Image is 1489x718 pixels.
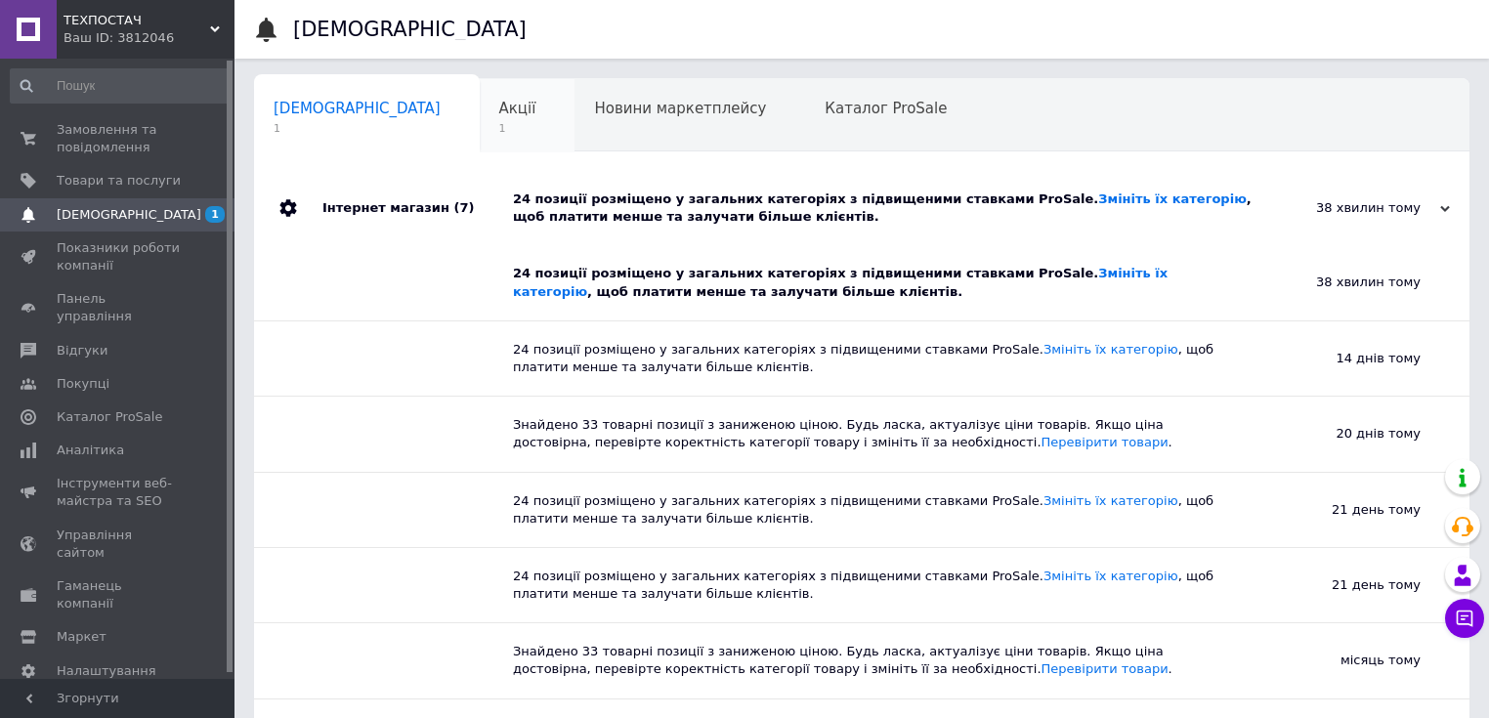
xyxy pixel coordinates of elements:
a: Змініть їх категорію [1043,569,1178,583]
span: Управління сайтом [57,527,181,562]
span: Товари та послуги [57,172,181,190]
span: 1 [205,206,225,223]
span: (7) [453,200,474,215]
span: Акції [499,100,536,117]
div: 24 позиції розміщено у загальних категоріях з підвищеними ставками ProSale. , щоб платити менше т... [513,265,1225,300]
button: Чат з покупцем [1445,599,1484,638]
span: Налаштування [57,662,156,680]
a: Змініть їх категорію [1043,493,1178,508]
div: 38 хвилин тому [1225,245,1469,319]
span: Відгуки [57,342,107,359]
span: [DEMOGRAPHIC_DATA] [274,100,441,117]
a: Змініть їх категорію [1043,342,1178,357]
span: [DEMOGRAPHIC_DATA] [57,206,201,224]
span: Показники роботи компанії [57,239,181,275]
a: Змініть їх категорію [1098,191,1246,206]
div: Ваш ID: 3812046 [64,29,234,47]
span: Гаманець компанії [57,577,181,612]
span: Панель управління [57,290,181,325]
span: 1 [499,121,536,136]
span: Новини маркетплейсу [594,100,766,117]
div: 24 позиції розміщено у загальних категоріях з підвищеними ставками ProSale. , щоб платити менше т... [513,190,1255,226]
div: Знайдено 33 товарні позиції з заниженою ціною. Будь ласка, актуалізує ціни товарів. Якщо ціна дос... [513,416,1225,451]
div: місяць тому [1225,623,1469,697]
span: Аналітика [57,442,124,459]
h1: [DEMOGRAPHIC_DATA] [293,18,527,41]
span: Каталог ProSale [57,408,162,426]
span: Маркет [57,628,106,646]
div: 21 день тому [1225,548,1469,622]
span: Інструменти веб-майстра та SEO [57,475,181,510]
input: Пошук [10,68,231,104]
div: Знайдено 33 товарні позиції з заниженою ціною. Будь ласка, актуалізує ціни товарів. Якщо ціна дос... [513,643,1225,678]
span: ТЕХПОСТАЧ [64,12,210,29]
div: 24 позиції розміщено у загальних категоріях з підвищеними ставками ProSale. , щоб платити менше т... [513,492,1225,528]
span: Замовлення та повідомлення [57,121,181,156]
a: Перевірити товари [1042,661,1169,676]
a: Перевірити товари [1042,435,1169,449]
a: Змініть їх категорію [513,266,1168,298]
span: 1 [274,121,441,136]
div: 20 днів тому [1225,397,1469,471]
span: Покупці [57,375,109,393]
div: 24 позиції розміщено у загальних категоріях з підвищеними ставками ProSale. , щоб платити менше т... [513,341,1225,376]
span: Каталог ProSale [825,100,947,117]
div: 21 день тому [1225,473,1469,547]
div: 24 позиції розміщено у загальних категоріях з підвищеними ставками ProSale. , щоб платити менше т... [513,568,1225,603]
div: 14 днів тому [1225,321,1469,396]
div: 38 хвилин тому [1255,199,1450,217]
div: Інтернет магазин [322,171,513,245]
